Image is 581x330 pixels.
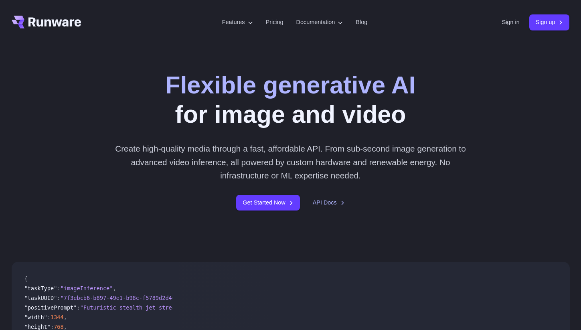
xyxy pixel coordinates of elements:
a: Sign in [502,18,520,27]
span: : [57,295,60,301]
span: , [64,314,67,320]
span: 1344 [51,314,64,320]
label: Documentation [296,18,343,27]
span: "taskUUID" [24,295,57,301]
span: { [24,275,28,282]
span: , [113,285,116,292]
span: "Futuristic stealth jet streaking through a neon-lit cityscape with glowing purple exhaust" [80,304,379,311]
span: , [64,324,67,330]
span: "taskType" [24,285,57,292]
a: Go to / [12,16,81,28]
a: Get Started Now [236,195,300,211]
strong: Flexible generative AI [165,71,416,99]
h1: for image and video [165,71,416,129]
span: "7f3ebcb6-b897-49e1-b98c-f5789d2d40d7" [61,295,185,301]
span: : [51,324,54,330]
span: 768 [54,324,64,330]
a: Pricing [266,18,283,27]
span: : [77,304,80,311]
span: "positivePrompt" [24,304,77,311]
span: : [57,285,60,292]
span: "width" [24,314,47,320]
a: API Docs [313,198,345,207]
span: "imageInference" [61,285,113,292]
a: Sign up [529,14,570,30]
a: Blog [356,18,367,27]
p: Create high-quality media through a fast, affordable API. From sub-second image generation to adv... [112,142,469,182]
span: : [47,314,51,320]
span: "height" [24,324,51,330]
label: Features [222,18,253,27]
